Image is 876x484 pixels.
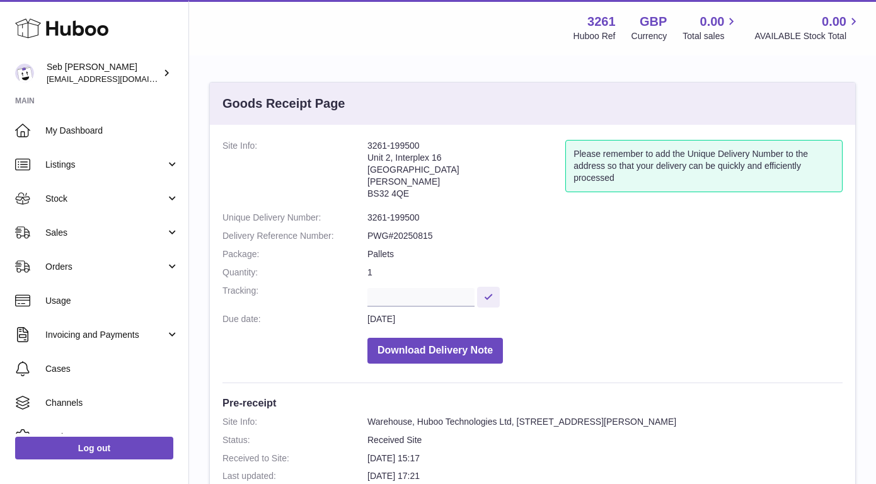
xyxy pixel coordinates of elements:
[367,470,843,482] dd: [DATE] 17:21
[631,30,667,42] div: Currency
[222,140,367,205] dt: Site Info:
[367,452,843,464] dd: [DATE] 15:17
[45,329,166,341] span: Invoicing and Payments
[47,61,160,85] div: Seb [PERSON_NAME]
[367,338,503,364] button: Download Delivery Note
[367,212,843,224] dd: 3261-199500
[222,470,367,482] dt: Last updated:
[573,30,616,42] div: Huboo Ref
[700,13,725,30] span: 0.00
[367,313,843,325] dd: [DATE]
[222,416,367,428] dt: Site Info:
[367,434,843,446] dd: Received Site
[222,212,367,224] dt: Unique Delivery Number:
[45,363,179,375] span: Cases
[15,437,173,459] a: Log out
[45,397,179,409] span: Channels
[222,267,367,279] dt: Quantity:
[640,13,667,30] strong: GBP
[367,248,843,260] dd: Pallets
[45,227,166,239] span: Sales
[222,452,367,464] dt: Received to Site:
[222,285,367,307] dt: Tracking:
[45,261,166,273] span: Orders
[45,193,166,205] span: Stock
[222,248,367,260] dt: Package:
[587,13,616,30] strong: 3261
[222,396,843,410] h3: Pre-receipt
[754,30,861,42] span: AVAILABLE Stock Total
[222,434,367,446] dt: Status:
[15,64,34,83] img: ecom@bravefoods.co.uk
[683,30,739,42] span: Total sales
[367,267,843,279] dd: 1
[45,295,179,307] span: Usage
[45,431,179,443] span: Settings
[754,13,861,42] a: 0.00 AVAILABLE Stock Total
[47,74,185,84] span: [EMAIL_ADDRESS][DOMAIN_NAME]
[45,159,166,171] span: Listings
[822,13,846,30] span: 0.00
[367,230,843,242] dd: PWG#20250815
[222,230,367,242] dt: Delivery Reference Number:
[683,13,739,42] a: 0.00 Total sales
[565,140,843,192] div: Please remember to add the Unique Delivery Number to the address so that your delivery can be qui...
[367,416,843,428] dd: Warehouse, Huboo Technologies Ltd, [STREET_ADDRESS][PERSON_NAME]
[222,95,345,112] h3: Goods Receipt Page
[222,313,367,325] dt: Due date:
[367,140,565,205] address: 3261-199500 Unit 2, Interplex 16 [GEOGRAPHIC_DATA] [PERSON_NAME] BS32 4QE
[45,125,179,137] span: My Dashboard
